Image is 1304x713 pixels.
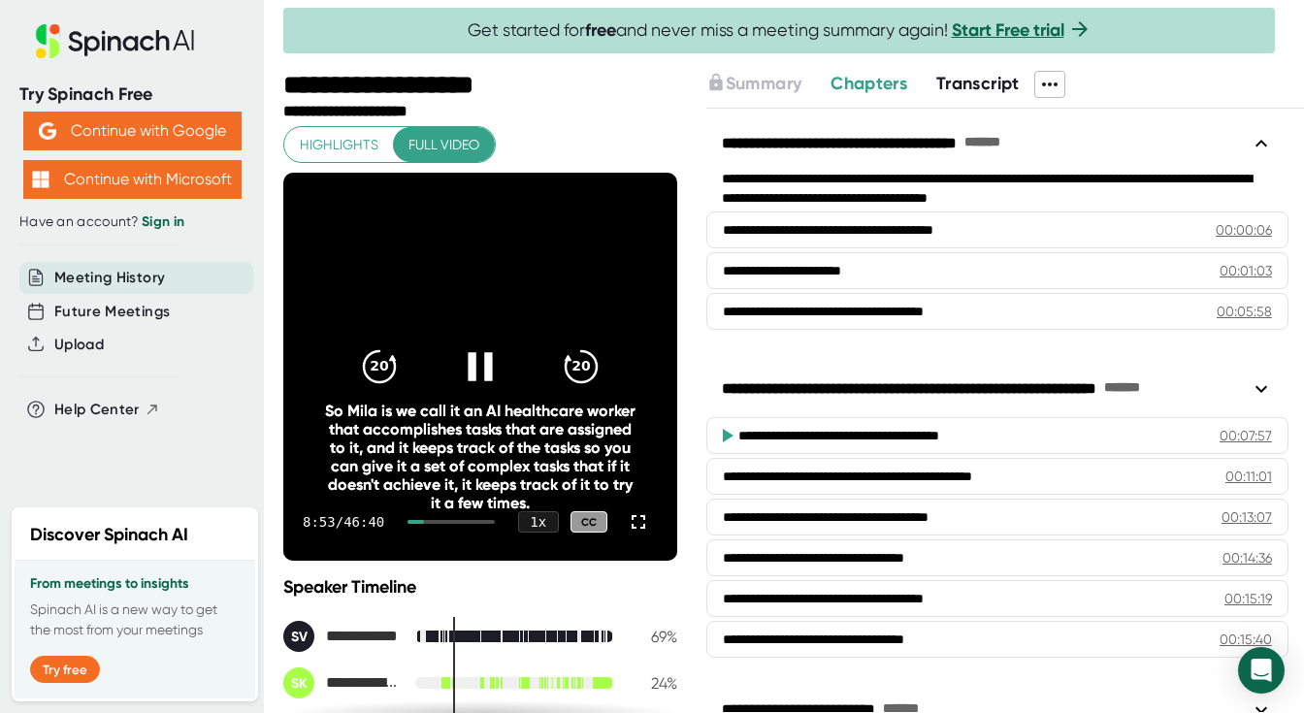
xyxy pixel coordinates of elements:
[1222,548,1272,567] div: 00:14:36
[518,511,559,533] div: 1 x
[54,399,160,421] button: Help Center
[283,667,314,698] div: SK
[54,301,170,323] button: Future Meetings
[936,71,1020,97] button: Transcript
[570,511,607,534] div: CC
[283,576,677,598] div: Speaker Timeline
[1238,647,1285,694] div: Open Intercom Messenger
[30,656,100,683] button: Try free
[1220,630,1272,649] div: 00:15:40
[284,127,394,163] button: Highlights
[23,112,242,150] button: Continue with Google
[54,267,165,289] button: Meeting History
[283,667,400,698] div: Sukhwant Khanuja
[706,71,801,97] button: Summary
[1224,589,1272,608] div: 00:15:19
[393,127,495,163] button: Full video
[300,133,378,157] span: Highlights
[19,213,244,231] div: Have an account?
[831,73,907,94] span: Chapters
[39,122,56,140] img: Aehbyd4JwY73AAAAAElFTkSuQmCC
[1217,302,1272,321] div: 00:05:58
[629,628,677,646] div: 69 %
[831,71,907,97] button: Chapters
[585,19,616,41] b: free
[303,514,384,530] div: 8:53 / 46:40
[283,621,314,652] div: SV
[283,621,400,652] div: Shailu Verma
[323,402,638,512] div: So Mila is we call it an AI healthcare worker that accomplishes tasks that are assigned to it, an...
[54,399,140,421] span: Help Center
[30,522,188,548] h2: Discover Spinach AI
[706,71,831,98] div: Upgrade to access
[1216,220,1272,240] div: 00:00:06
[54,334,104,356] button: Upload
[1220,261,1272,280] div: 00:01:03
[468,19,1092,42] span: Get started for and never miss a meeting summary again!
[30,600,240,640] p: Spinach AI is a new way to get the most from your meetings
[19,83,244,106] div: Try Spinach Free
[1225,467,1272,486] div: 00:11:01
[23,160,242,199] button: Continue with Microsoft
[1220,426,1272,445] div: 00:07:57
[952,19,1064,41] a: Start Free trial
[408,133,479,157] span: Full video
[726,73,801,94] span: Summary
[936,73,1020,94] span: Transcript
[1222,507,1272,527] div: 00:13:07
[142,213,184,230] a: Sign in
[629,674,677,693] div: 24 %
[30,576,240,592] h3: From meetings to insights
